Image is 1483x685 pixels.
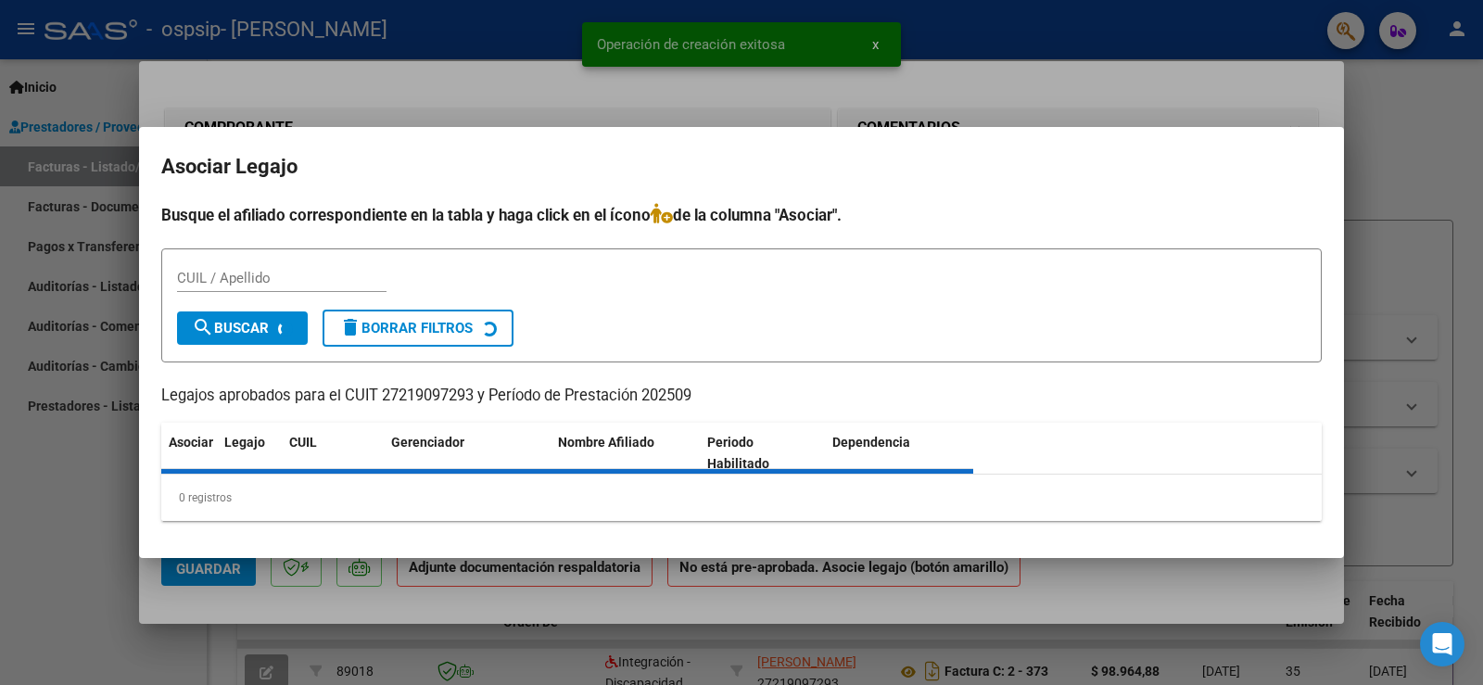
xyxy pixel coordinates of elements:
datatable-header-cell: Periodo Habilitado [700,423,825,484]
datatable-header-cell: Nombre Afiliado [551,423,700,484]
mat-icon: search [192,316,214,338]
button: Buscar [177,311,308,345]
datatable-header-cell: Gerenciador [384,423,551,484]
span: Borrar Filtros [339,320,473,336]
button: Borrar Filtros [323,310,513,347]
span: Gerenciador [391,435,464,450]
h2: Asociar Legajo [161,149,1322,184]
span: CUIL [289,435,317,450]
span: Periodo Habilitado [707,435,769,471]
span: Dependencia [832,435,910,450]
datatable-header-cell: Asociar [161,423,217,484]
span: Buscar [192,320,269,336]
mat-icon: delete [339,316,361,338]
h4: Busque el afiliado correspondiente en la tabla y haga click en el ícono de la columna "Asociar". [161,203,1322,227]
p: Legajos aprobados para el CUIT 27219097293 y Período de Prestación 202509 [161,385,1322,408]
div: 0 registros [161,475,1322,521]
span: Legajo [224,435,265,450]
span: Nombre Afiliado [558,435,654,450]
span: Asociar [169,435,213,450]
datatable-header-cell: CUIL [282,423,384,484]
datatable-header-cell: Legajo [217,423,282,484]
datatable-header-cell: Dependencia [825,423,974,484]
div: Open Intercom Messenger [1420,622,1464,666]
